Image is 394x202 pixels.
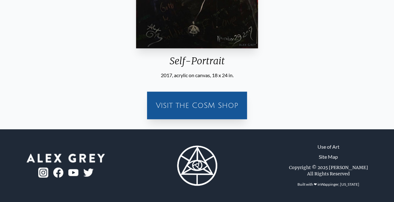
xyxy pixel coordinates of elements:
[319,153,338,161] a: Site Map
[134,72,260,79] div: 2017, acrylic on canvas, 18 x 24 in.
[151,95,243,115] a: Visit the CoSM Shop
[307,171,350,177] div: All Rights Reserved
[295,179,362,189] div: Built with ❤ in
[134,55,260,72] div: Self-Portrait
[68,169,78,176] img: youtube-logo.png
[53,167,63,178] img: fb-logo.png
[321,182,359,187] a: Wappinger, [US_STATE]
[318,143,339,151] a: Use of Art
[38,167,48,178] img: ig-logo.png
[289,164,368,171] div: Copyright © 2025 [PERSON_NAME]
[83,168,93,177] img: twitter-logo.png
